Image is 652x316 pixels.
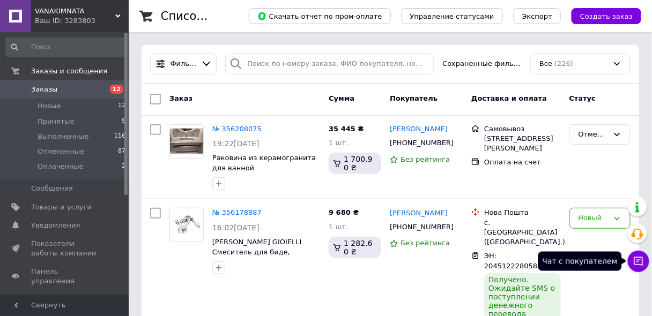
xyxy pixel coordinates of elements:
div: 1 700.90 ₴ [329,153,381,174]
span: Оплаченные [38,162,84,171]
span: 1 шт. [329,139,348,147]
a: № 356208075 [212,125,262,133]
div: Оплата на счет [484,157,560,167]
span: Панель управления [31,267,99,286]
span: Скачать отчет по пром-оплате [257,11,382,21]
span: 9 [122,117,125,126]
span: Создать заказ [580,12,633,20]
a: Фото товару [169,208,204,242]
a: № 356178887 [212,208,262,216]
img: Фото товару [170,129,203,154]
span: Сообщения [31,184,73,193]
span: Доставка и оплата [471,94,547,102]
span: Управление статусами [410,12,494,20]
span: Сохраненные фильтры: [443,59,522,69]
div: Самовывоз [484,124,560,134]
div: [PHONE_NUMBER] [388,220,454,234]
span: Без рейтинга [401,239,450,247]
span: Уведомления [31,221,80,230]
span: Все [539,59,552,69]
span: Заказы и сообщения [31,66,107,76]
span: Заказ [169,94,192,102]
span: Фильтры [171,59,197,69]
span: Статус [569,94,596,102]
span: Экспорт [522,12,552,20]
a: Фото товару [169,124,204,159]
span: Показатели работы компании [31,239,99,258]
img: Фото товару [170,213,203,238]
span: Выполненные [38,132,89,141]
div: с. [GEOGRAPHIC_DATA] ([GEOGRAPHIC_DATA].) [484,218,560,247]
button: Создать заказ [572,8,641,24]
button: Чат с покупателем [628,251,649,272]
span: Новые [38,101,61,111]
span: 9 680 ₴ [329,208,359,216]
div: Новый [579,213,609,224]
a: [PERSON_NAME] GIOIELLI Смеситель для биде, хром/[PERSON_NAME] [212,238,302,266]
span: 116 [114,132,125,141]
div: 1 282.60 ₴ [329,237,381,258]
span: 12 [118,101,125,111]
span: Сумма [329,94,354,102]
h1: Список заказов [161,10,253,22]
input: Поиск по номеру заказа, ФИО покупателя, номеру телефона, Email, номеру накладной [225,54,434,74]
div: Нова Пошта [484,208,560,217]
button: Управление статусами [402,8,503,24]
span: Товары и услуги [31,202,92,212]
a: Раковина из керамогранита для ванной [212,154,316,172]
a: [PERSON_NAME] [390,124,448,134]
span: ЭН: 20451222805867 [484,252,546,270]
button: Скачать отчет по пром-оплате [249,8,391,24]
span: VANAKIMNATA [35,6,115,16]
div: [PHONE_NUMBER] [388,136,454,150]
div: Чат с покупателем [538,252,622,271]
span: (226) [554,59,573,67]
div: Ваш ID: 3283803 [35,16,129,26]
span: 12 [110,85,123,94]
span: 2 [122,162,125,171]
div: Отменен [579,129,609,140]
span: 87 [118,147,125,156]
span: 16:02[DATE] [212,223,260,232]
span: 19:22[DATE] [212,139,260,148]
div: [STREET_ADDRESS][PERSON_NAME] [484,134,560,153]
span: Без рейтинга [401,155,450,163]
a: [PERSON_NAME] [390,208,448,219]
input: Поиск [5,37,127,57]
span: 35 445 ₴ [329,125,364,133]
button: Экспорт [514,8,561,24]
span: Покупатель [390,94,438,102]
span: 1 шт. [329,223,348,231]
span: Заказы [31,85,57,94]
span: Принятые [38,117,75,126]
a: Создать заказ [561,12,641,20]
span: Отмененные [38,147,84,156]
